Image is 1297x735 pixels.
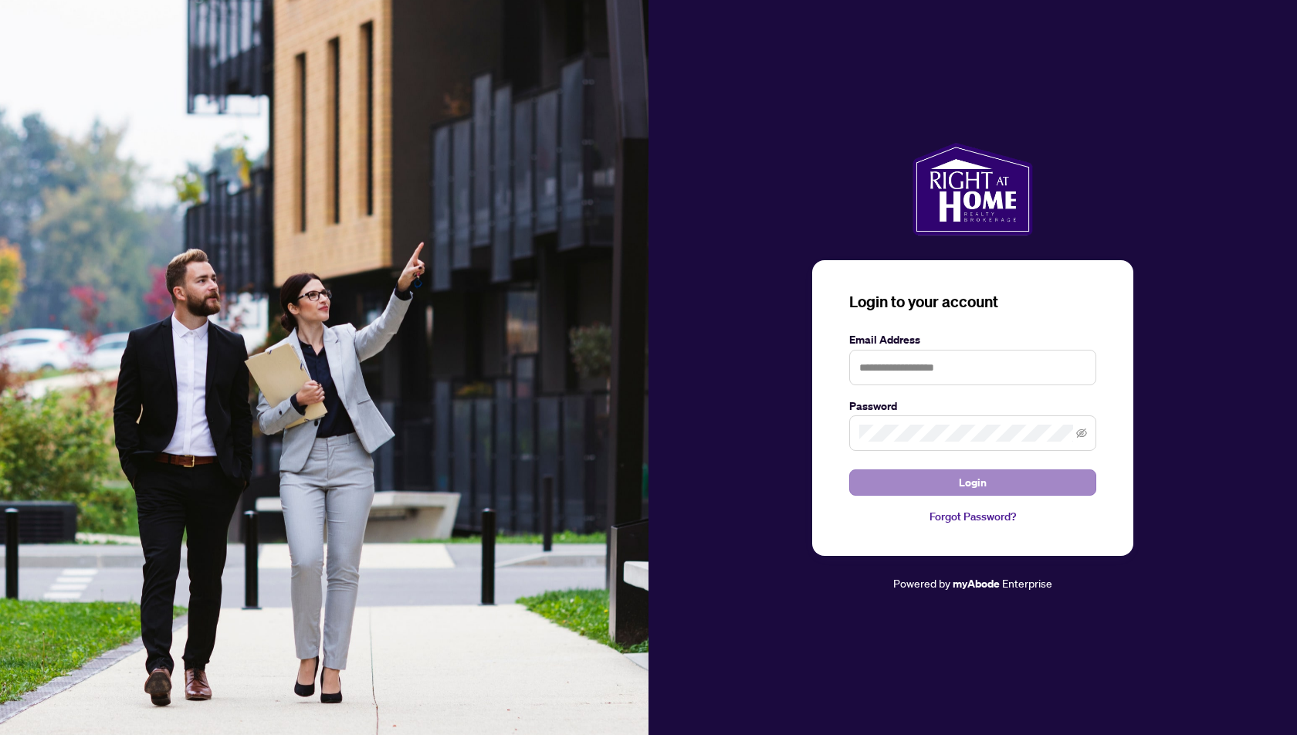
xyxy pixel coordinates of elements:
span: Powered by [893,576,950,590]
button: Login [849,469,1096,496]
h3: Login to your account [849,291,1096,313]
a: myAbode [953,575,1000,592]
span: Login [959,470,987,495]
span: eye-invisible [1076,428,1087,439]
img: ma-logo [913,143,1032,235]
a: Forgot Password? [849,508,1096,525]
span: Enterprise [1002,576,1052,590]
label: Email Address [849,331,1096,348]
label: Password [849,398,1096,415]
